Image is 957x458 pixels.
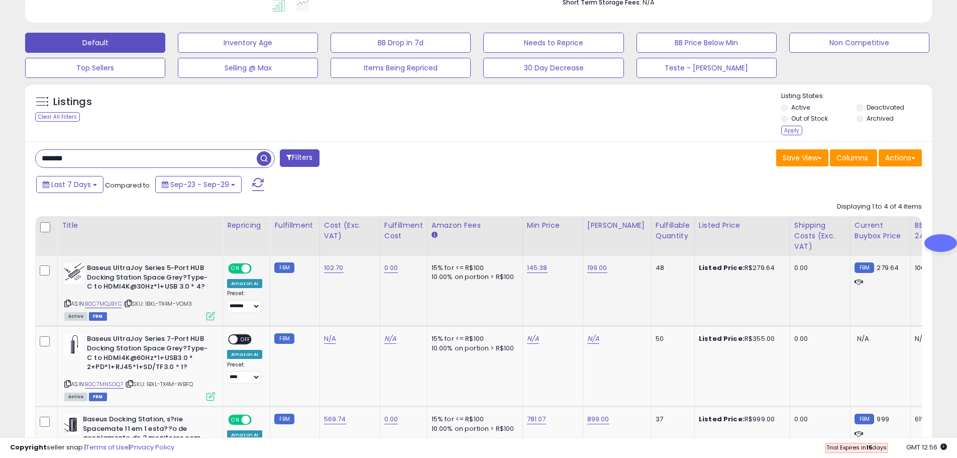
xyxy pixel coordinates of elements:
div: Amazon AI [227,279,262,288]
b: Listed Price: [699,263,745,272]
button: Filters [280,149,319,167]
a: N/A [587,334,599,344]
small: FBM [274,262,294,273]
button: Default [25,33,165,53]
span: OFF [250,264,266,273]
button: Save View [776,149,828,166]
button: Needs to Reprice [483,33,623,53]
div: [PERSON_NAME] [587,220,647,231]
span: ON [229,416,242,424]
button: 30 Day Decrease [483,58,623,78]
span: Sep-23 - Sep-29 [170,179,229,190]
div: Title [62,220,219,231]
div: 0.00 [794,334,842,343]
div: Displaying 1 to 4 of 4 items [837,202,922,212]
div: Current Buybox Price [855,220,906,241]
a: 0.00 [384,414,398,424]
span: FBM [89,393,107,401]
div: 50 [656,334,687,343]
a: 899.00 [587,414,609,424]
span: 279.64 [877,263,899,272]
span: 999 [877,414,889,424]
div: N/A [915,334,948,343]
img: 319XfcNBfLL._SL40_.jpg [64,334,84,354]
label: Deactivated [867,103,904,112]
span: Last 7 Days [51,179,91,190]
span: ON [229,264,242,273]
span: Trial Expires in days [826,443,887,451]
div: 61% [915,415,948,424]
b: Listed Price: [699,334,745,343]
span: All listings currently available for purchase on Amazon [64,393,87,401]
a: Terms of Use [86,442,129,452]
div: Cost (Exc. VAT) [324,220,376,241]
div: Preset: [227,290,262,313]
b: Baseus UltraJoy Series 5-Port HUB Docking Station Space Grey?Type-C to HDMI4K@30Hz*1+USB 3.0 * 4? [87,263,209,294]
div: Clear All Filters [35,112,80,122]
button: Teste - [PERSON_NAME] [636,58,777,78]
button: Columns [830,149,877,166]
button: Sep-23 - Sep-29 [155,176,242,193]
label: Archived [867,114,894,123]
button: Top Sellers [25,58,165,78]
div: 0.00 [794,415,842,424]
button: Last 7 Days [36,176,103,193]
img: 31413ZCNT2L._SL40_.jpg [64,415,80,435]
a: Privacy Policy [130,442,174,452]
div: BB Share 24h. [915,220,951,241]
div: R$999.00 [699,415,782,424]
button: Items Being Repriced [331,58,471,78]
button: Inventory Age [178,33,318,53]
div: R$279.64 [699,263,782,272]
a: 199.00 [587,263,607,273]
button: BB Drop in 7d [331,33,471,53]
small: FBM [855,414,874,424]
div: Amazon Fees [432,220,518,231]
small: FBM [274,333,294,344]
a: B0C7MQJBYC [85,300,122,308]
b: Listed Price: [699,414,745,424]
div: seller snap | | [10,443,174,452]
span: FBM [89,312,107,321]
a: N/A [527,334,539,344]
div: 15% for <= R$100 [432,415,515,424]
div: Preset: [227,361,262,384]
span: 2025-10-8 12:56 GMT [906,442,947,452]
p: Listing States: [781,91,932,101]
div: 100% [915,263,948,272]
span: All listings currently available for purchase on Amazon [64,312,87,321]
a: 569.74 [324,414,346,424]
a: N/A [324,334,336,344]
div: R$355.00 [699,334,782,343]
span: Compared to: [105,180,151,190]
small: Amazon Fees. [432,231,438,240]
a: 102.70 [324,263,344,273]
div: ASIN: [64,263,215,319]
div: 10.00% on portion > R$100 [432,344,515,353]
div: Fulfillable Quantity [656,220,690,241]
b: Baseus UltraJoy Series 7-Port HUB Docking Station Space Grey?Type-C to HDMI4K@60Hz*1+USB3.0 * 2+P... [87,334,209,374]
button: Non Competitive [789,33,929,53]
small: FBM [855,262,874,273]
div: Shipping Costs (Exc. VAT) [794,220,846,252]
a: 0.00 [384,263,398,273]
small: FBM [274,414,294,424]
div: 10.00% on portion > R$100 [432,272,515,282]
div: 0.00 [794,263,842,272]
div: Fulfillment Cost [384,220,423,241]
span: OFF [238,335,254,344]
span: OFF [250,416,266,424]
div: Repricing [227,220,266,231]
div: 37 [656,415,687,424]
button: BB Price Below Min [636,33,777,53]
label: Out of Stock [791,114,828,123]
label: Active [791,103,810,112]
strong: Copyright [10,442,47,452]
img: 41NcP5g1pgL._SL40_.jpg [64,263,84,284]
div: Apply [781,126,802,135]
span: N/A [857,334,869,343]
div: Min Price [527,220,579,231]
div: 10.00% on portion > R$100 [432,424,515,433]
span: Columns [836,153,868,163]
div: 15% for <= R$100 [432,334,515,343]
